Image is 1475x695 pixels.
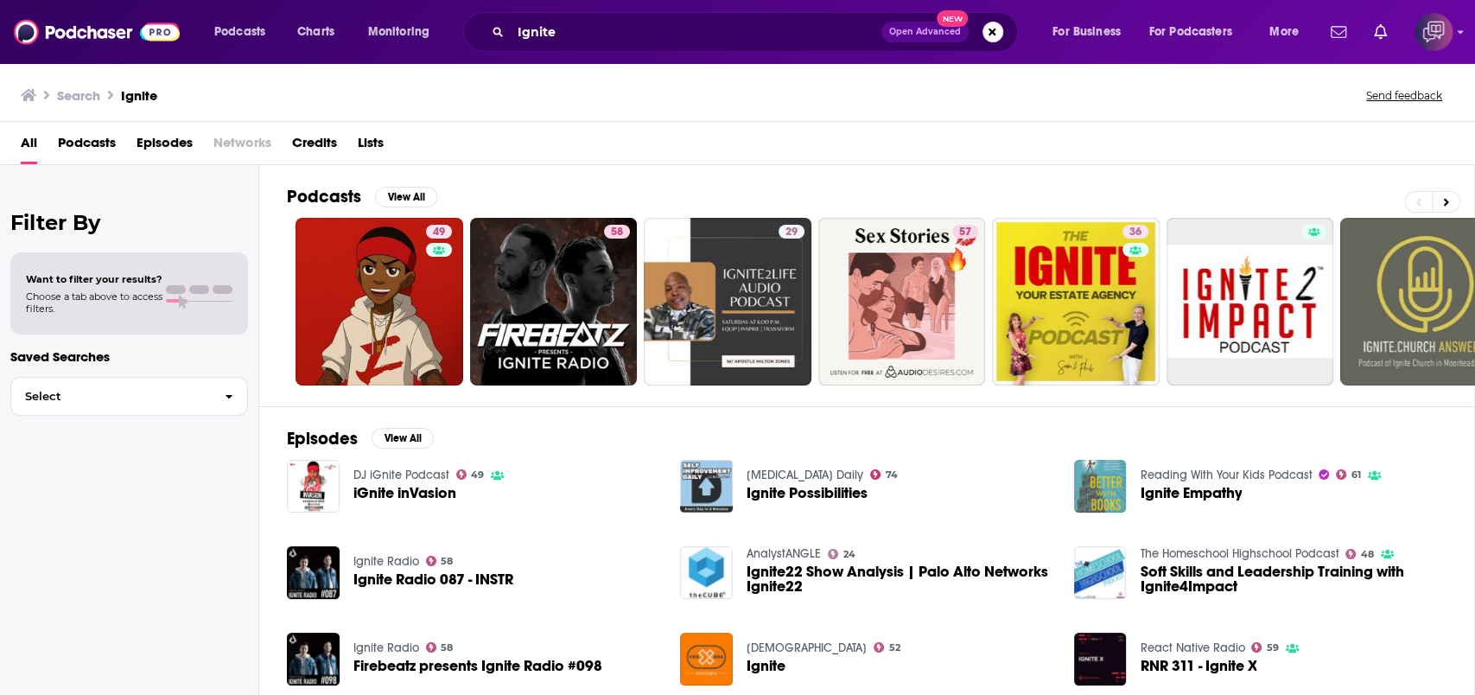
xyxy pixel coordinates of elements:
a: Ignite [747,659,785,673]
a: Episodes [137,129,193,164]
a: Ignite Possibilities [747,486,868,501]
a: Crossroads Church [747,641,867,655]
div: Search podcasts, credits, & more... [480,12,1034,52]
img: User Profile [1415,13,1453,51]
p: Saved Searches [10,348,248,365]
span: Logged in as corioliscompany [1415,13,1453,51]
span: iGnite inVasion [353,486,456,501]
span: Open Advanced [889,28,961,36]
span: 58 [611,224,623,241]
span: 48 [1361,551,1374,558]
img: RNR 311 - Ignite X [1074,633,1127,685]
button: Open AdvancedNew [881,22,969,42]
span: Podcasts [214,20,265,44]
h3: Search [57,87,100,104]
a: Credits [292,129,337,164]
a: EpisodesView All [287,428,434,450]
h2: Filter By [10,210,248,235]
a: 58 [426,642,454,653]
a: 58 [426,556,454,566]
a: 48 [1345,549,1374,559]
h3: Ignite [121,87,157,104]
img: iGnite inVasion [287,460,340,513]
img: Ignite Radio 087 - INSTR [287,546,340,599]
span: 49 [471,471,484,479]
a: RNR 311 - Ignite X [1140,659,1256,673]
a: Lists [358,129,384,164]
span: Select [11,391,211,402]
a: 59 [1251,642,1279,653]
a: Self Improvement Daily [747,468,863,482]
span: 29 [785,224,798,241]
a: 49 [296,218,463,386]
a: 29 [644,218,811,386]
a: Ignite Radio 087 - INSTR [353,572,513,587]
a: Ignite [680,633,733,685]
span: 36 [1129,224,1141,241]
span: Ignite Empathy [1140,486,1242,501]
img: Ignite Empathy [1074,460,1127,513]
a: PodcastsView All [287,186,437,207]
button: Show profile menu [1415,13,1453,51]
span: 24 [843,551,855,558]
a: Ignite22 Show Analysis | Palo Alto Networks Ignite22 [747,564,1053,594]
a: 36 [992,218,1160,386]
a: The Homeschool Highschool Podcast [1140,546,1338,561]
a: 49 [456,469,485,480]
span: More [1269,20,1299,44]
span: For Business [1052,20,1121,44]
img: Soft Skills and Leadership Training with Ignite4Impact [1074,546,1127,599]
input: Search podcasts, credits, & more... [511,18,881,46]
a: 24 [828,549,855,559]
img: Firebeatz presents Ignite Radio #098 [287,633,340,685]
button: View All [372,428,434,449]
button: open menu [202,18,288,46]
a: Podchaser - Follow, Share and Rate Podcasts [14,16,180,48]
a: Firebeatz presents Ignite Radio #098 [353,659,602,673]
span: Choose a tab above to access filters. [26,290,162,315]
span: 58 [441,644,453,652]
span: Networks [213,129,271,164]
span: 49 [433,224,445,241]
a: 29 [779,225,804,239]
a: Ignite22 Show Analysis | Palo Alto Networks Ignite22 [680,546,733,599]
a: 57 [952,225,978,239]
a: All [21,129,37,164]
a: 61 [1336,469,1361,480]
a: 57 [818,218,986,386]
a: 36 [1122,225,1148,239]
a: Ignite Radio [353,641,419,655]
span: Monitoring [368,20,429,44]
span: For Podcasters [1149,20,1232,44]
span: 57 [959,224,971,241]
span: Charts [297,20,334,44]
a: React Native Radio [1140,641,1244,655]
a: Charts [286,18,345,46]
h2: Podcasts [287,186,361,207]
span: 74 [886,471,898,479]
button: open menu [1257,18,1320,46]
a: Podcasts [58,129,116,164]
a: 58 [470,218,638,386]
a: 52 [874,642,900,653]
span: 58 [441,558,453,565]
a: 49 [426,225,452,239]
h2: Episodes [287,428,358,450]
a: Soft Skills and Leadership Training with Ignite4Impact [1140,564,1446,594]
